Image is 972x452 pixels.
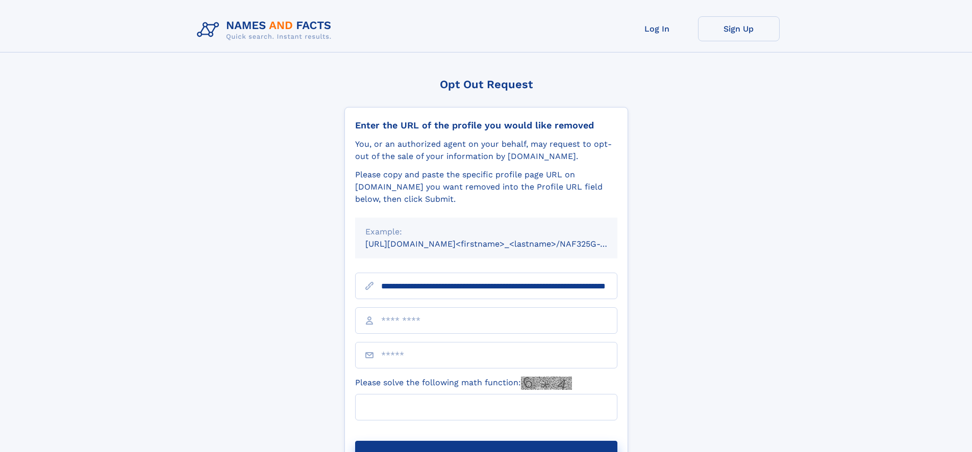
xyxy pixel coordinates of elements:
[193,16,340,44] img: Logo Names and Facts
[344,78,628,91] div: Opt Out Request
[698,16,780,41] a: Sign Up
[365,239,637,249] small: [URL][DOMAIN_NAME]<firstname>_<lastname>/NAF325G-xxxxxxxx
[355,169,617,205] div: Please copy and paste the specific profile page URL on [DOMAIN_NAME] you want removed into the Pr...
[616,16,698,41] a: Log In
[355,138,617,163] div: You, or an authorized agent on your behalf, may request to opt-out of the sale of your informatio...
[355,377,572,390] label: Please solve the following math function:
[355,120,617,131] div: Enter the URL of the profile you would like removed
[365,226,607,238] div: Example:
